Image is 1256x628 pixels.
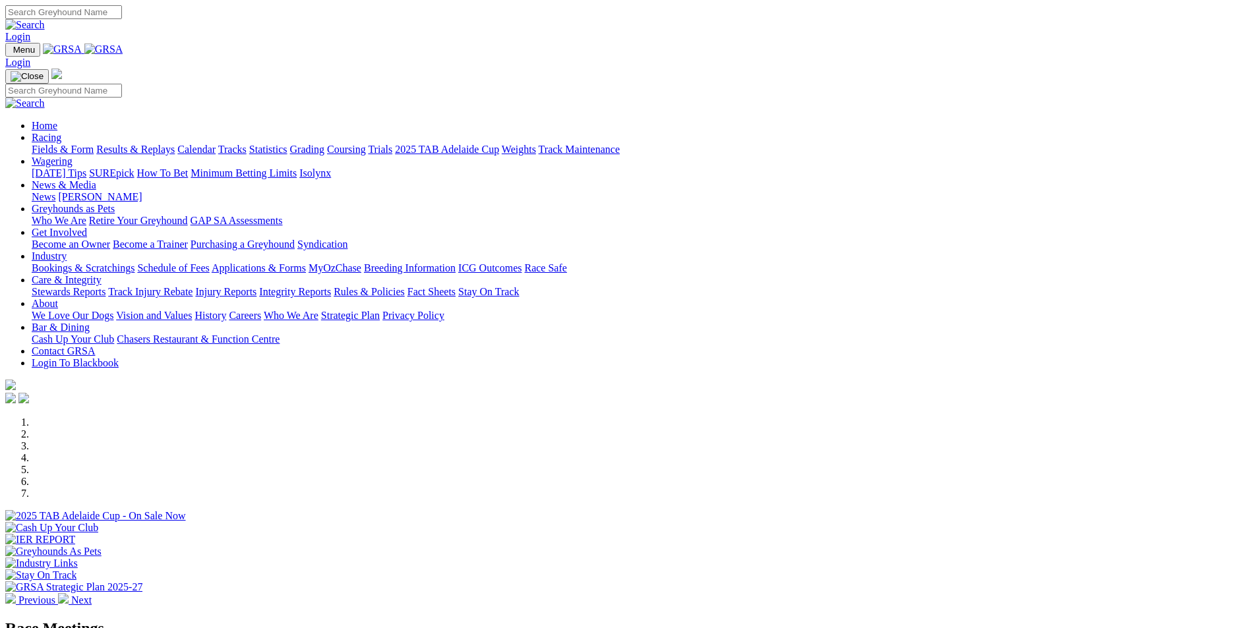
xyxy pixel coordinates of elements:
[32,156,73,167] a: Wagering
[58,191,142,202] a: [PERSON_NAME]
[32,144,94,155] a: Fields & Form
[11,71,44,82] img: Close
[334,286,405,297] a: Rules & Policies
[32,262,1251,274] div: Industry
[212,262,306,273] a: Applications & Forms
[32,345,95,357] a: Contact GRSA
[32,333,1251,345] div: Bar & Dining
[32,144,1251,156] div: Racing
[58,593,69,604] img: chevron-right-pager-white.svg
[264,310,318,321] a: Who We Are
[259,286,331,297] a: Integrity Reports
[229,310,261,321] a: Careers
[5,380,16,390] img: logo-grsa-white.png
[539,144,620,155] a: Track Maintenance
[5,522,98,534] img: Cash Up Your Club
[32,203,115,214] a: Greyhounds as Pets
[32,274,102,285] a: Care & Integrity
[32,286,1251,298] div: Care & Integrity
[5,557,78,569] img: Industry Links
[5,57,30,68] a: Login
[5,393,16,403] img: facebook.svg
[116,310,192,321] a: Vision and Values
[32,310,113,321] a: We Love Our Dogs
[191,215,283,226] a: GAP SA Assessments
[395,144,499,155] a: 2025 TAB Adelaide Cup
[364,262,456,273] a: Breeding Information
[290,144,324,155] a: Grading
[5,534,75,546] img: IER REPORT
[5,69,49,84] button: Toggle navigation
[32,191,55,202] a: News
[96,144,175,155] a: Results & Replays
[51,69,62,79] img: logo-grsa-white.png
[32,298,58,309] a: About
[32,167,86,179] a: [DATE] Tips
[299,167,331,179] a: Isolynx
[43,43,82,55] img: GRSA
[191,239,295,250] a: Purchasing a Greyhound
[117,333,280,345] a: Chasers Restaurant & Function Centre
[194,310,226,321] a: History
[249,144,287,155] a: Statistics
[18,594,55,606] span: Previous
[327,144,366,155] a: Coursing
[502,144,536,155] a: Weights
[32,250,67,262] a: Industry
[5,31,30,42] a: Login
[5,569,76,581] img: Stay On Track
[458,262,522,273] a: ICG Outcomes
[18,393,29,403] img: twitter.svg
[32,357,119,368] a: Login To Blackbook
[32,310,1251,322] div: About
[32,239,1251,250] div: Get Involved
[89,167,134,179] a: SUREpick
[5,546,102,557] img: Greyhounds As Pets
[32,227,87,238] a: Get Involved
[32,333,114,345] a: Cash Up Your Club
[58,594,92,606] a: Next
[321,310,380,321] a: Strategic Plan
[5,510,186,522] img: 2025 TAB Adelaide Cup - On Sale Now
[84,43,123,55] img: GRSA
[407,286,456,297] a: Fact Sheets
[13,45,35,55] span: Menu
[297,239,347,250] a: Syndication
[5,581,142,593] img: GRSA Strategic Plan 2025-27
[32,120,57,131] a: Home
[5,84,122,98] input: Search
[458,286,519,297] a: Stay On Track
[218,144,247,155] a: Tracks
[524,262,566,273] a: Race Safe
[32,179,96,190] a: News & Media
[32,215,1251,227] div: Greyhounds as Pets
[368,144,392,155] a: Trials
[5,594,58,606] a: Previous
[32,286,105,297] a: Stewards Reports
[108,286,193,297] a: Track Injury Rebate
[32,215,86,226] a: Who We Are
[5,19,45,31] img: Search
[71,594,92,606] span: Next
[5,593,16,604] img: chevron-left-pager-white.svg
[32,191,1251,203] div: News & Media
[32,239,110,250] a: Become an Owner
[5,43,40,57] button: Toggle navigation
[137,167,189,179] a: How To Bet
[5,5,122,19] input: Search
[191,167,297,179] a: Minimum Betting Limits
[32,322,90,333] a: Bar & Dining
[137,262,209,273] a: Schedule of Fees
[32,167,1251,179] div: Wagering
[177,144,216,155] a: Calendar
[309,262,361,273] a: MyOzChase
[32,132,61,143] a: Racing
[89,215,188,226] a: Retire Your Greyhound
[32,262,135,273] a: Bookings & Scratchings
[113,239,188,250] a: Become a Trainer
[382,310,444,321] a: Privacy Policy
[5,98,45,109] img: Search
[195,286,256,297] a: Injury Reports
